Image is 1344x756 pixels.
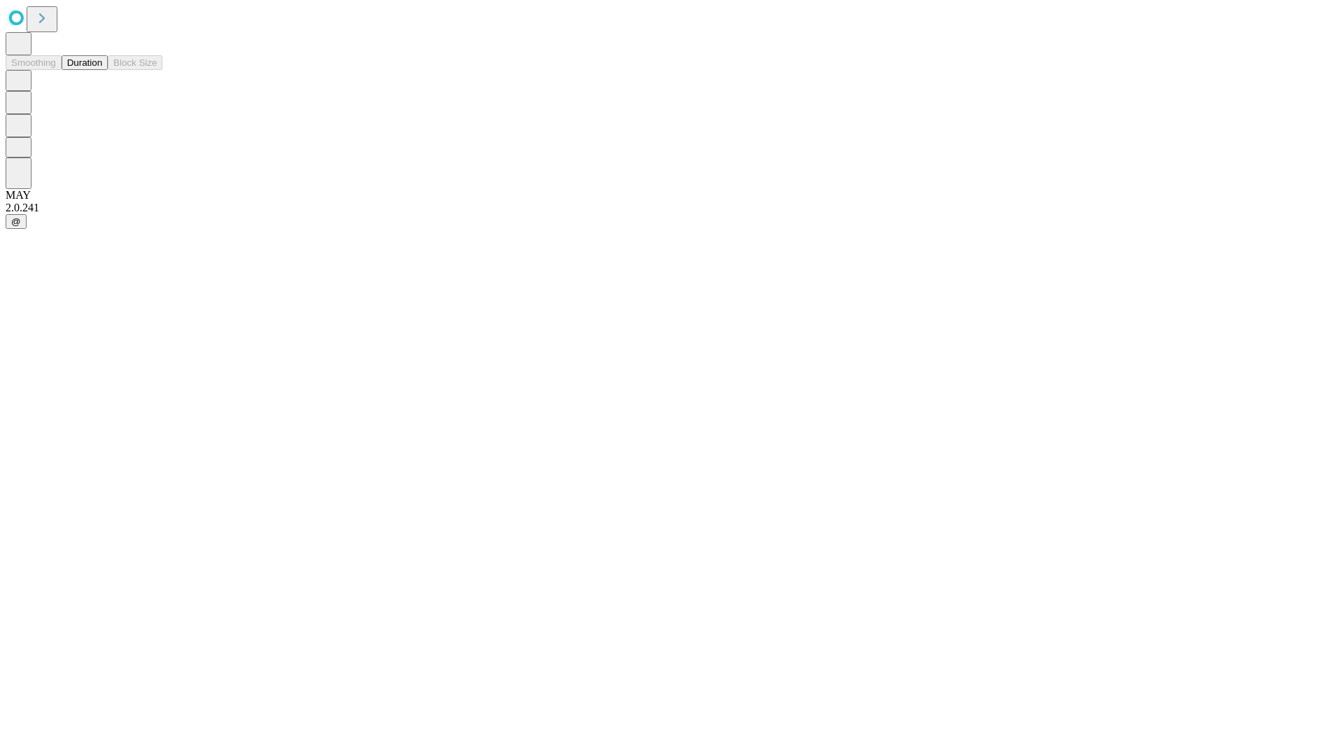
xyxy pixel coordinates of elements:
div: MAY [6,189,1338,202]
button: Block Size [108,55,162,70]
span: @ [11,216,21,227]
button: Smoothing [6,55,62,70]
button: Duration [62,55,108,70]
div: 2.0.241 [6,202,1338,214]
button: @ [6,214,27,229]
